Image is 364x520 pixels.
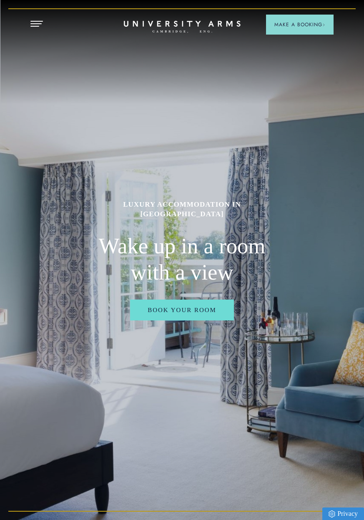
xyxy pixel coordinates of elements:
button: Open Menu [30,21,43,27]
span: Make a Booking [274,21,325,28]
img: Privacy [329,510,335,517]
a: Home [124,21,241,33]
h2: Wake up in a room with a view [91,233,273,285]
a: Privacy [322,507,364,520]
button: Make a BookingArrow icon [266,15,334,35]
h1: Luxury Accommodation in [GEOGRAPHIC_DATA] [91,200,273,219]
img: Arrow icon [322,23,325,26]
a: Book Your Room [130,300,234,320]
